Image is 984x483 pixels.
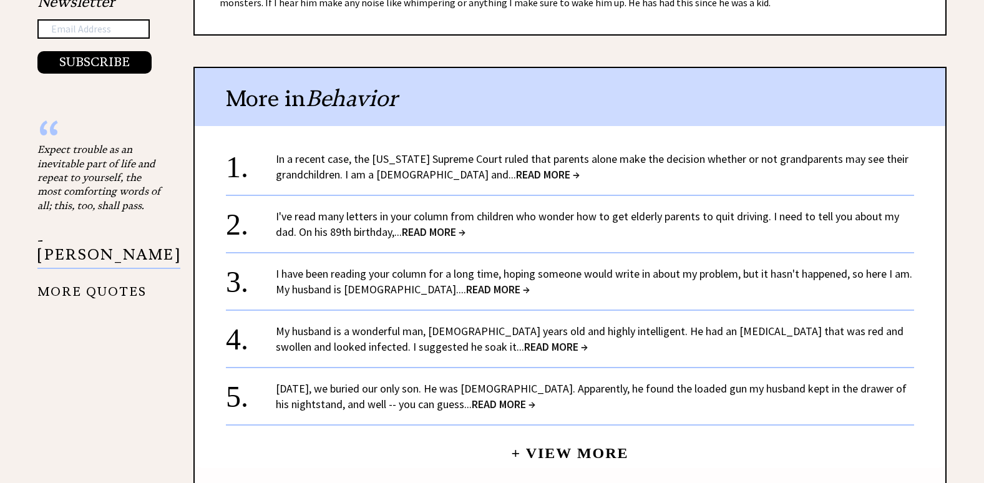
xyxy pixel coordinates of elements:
[306,84,397,112] span: Behavior
[472,397,535,411] span: READ MORE →
[37,275,147,299] a: MORE QUOTES
[226,151,276,174] div: 1.
[37,130,162,142] div: “
[226,323,276,346] div: 4.
[37,142,162,212] div: Expect trouble as an inevitable part of life and repeat to yourself, the most comforting words of...
[276,381,907,411] a: [DATE], we buried our only son. He was [DEMOGRAPHIC_DATA]. Apparently, he found the loaded gun my...
[37,19,150,39] input: Email Address
[516,167,580,182] span: READ MORE →
[466,282,530,296] span: READ MORE →
[524,339,588,354] span: READ MORE →
[226,208,276,232] div: 2.
[226,266,276,289] div: 3.
[195,68,945,126] div: More in
[402,225,465,239] span: READ MORE →
[226,381,276,404] div: 5.
[276,209,899,239] a: I've read many letters in your column from children who wonder how to get elderly parents to quit...
[37,233,180,269] p: - [PERSON_NAME]
[276,152,908,182] a: In a recent case, the [US_STATE] Supreme Court ruled that parents alone make the decision whether...
[511,434,628,461] a: + View More
[276,324,904,354] a: My husband is a wonderful man, [DEMOGRAPHIC_DATA] years old and highly intelligent. He had an [ME...
[37,51,152,74] button: SUBSCRIBE
[276,266,912,296] a: I have been reading your column for a long time, hoping someone would write in about my problem, ...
